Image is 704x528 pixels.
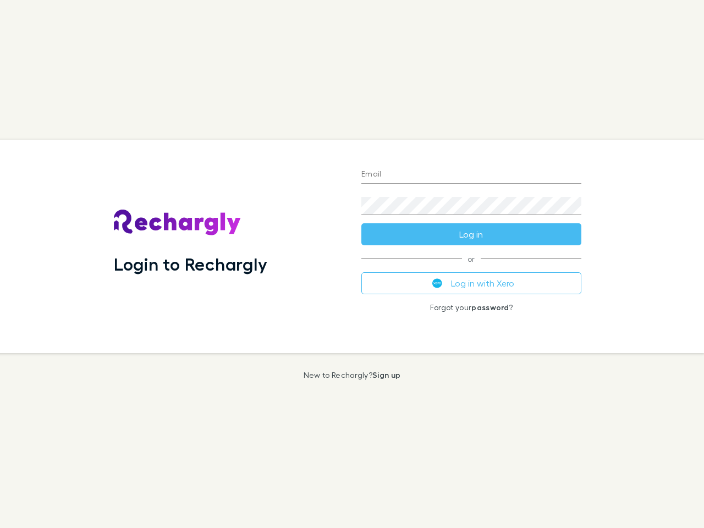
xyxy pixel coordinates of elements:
img: Rechargly's Logo [114,210,241,236]
p: Forgot your ? [361,303,581,312]
a: password [471,302,509,312]
img: Xero's logo [432,278,442,288]
button: Log in [361,223,581,245]
h1: Login to Rechargly [114,254,267,274]
button: Log in with Xero [361,272,581,294]
a: Sign up [372,370,400,380]
p: New to Rechargly? [304,371,401,380]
